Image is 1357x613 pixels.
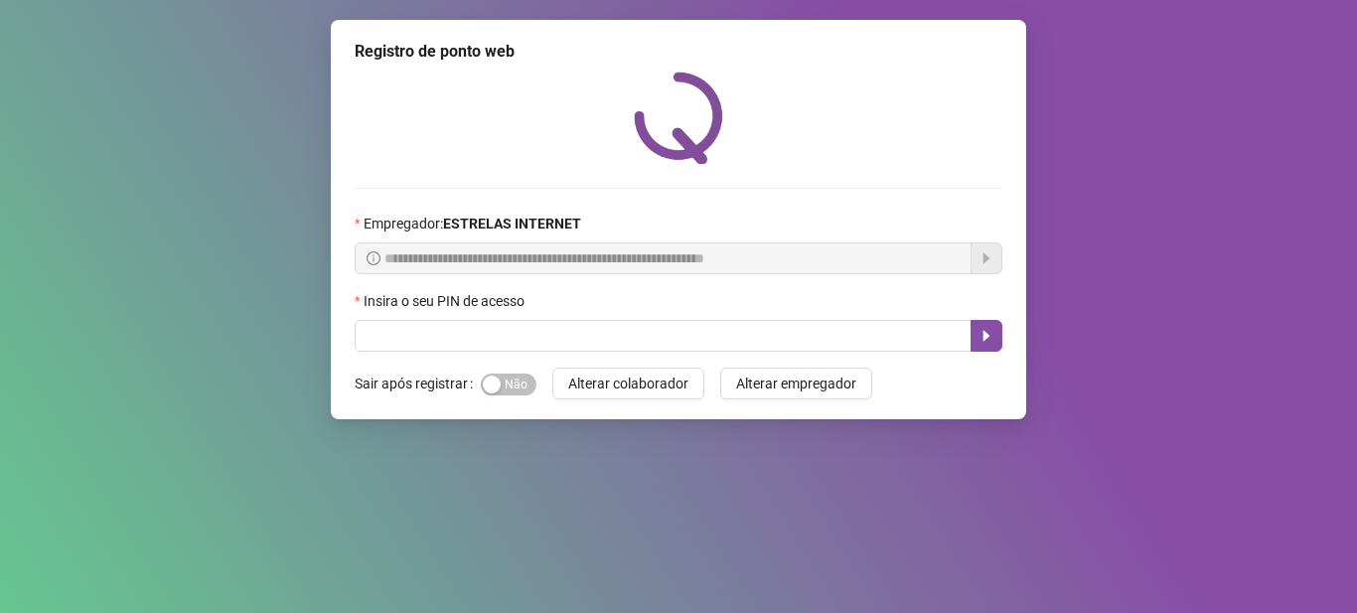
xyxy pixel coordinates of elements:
[720,368,872,399] button: Alterar empregador
[552,368,704,399] button: Alterar colaborador
[367,251,380,265] span: info-circle
[568,373,688,394] span: Alterar colaborador
[979,328,994,344] span: caret-right
[355,290,537,312] label: Insira o seu PIN de acesso
[355,40,1002,64] div: Registro de ponto web
[634,72,723,164] img: QRPoint
[355,368,481,399] label: Sair após registrar
[736,373,856,394] span: Alterar empregador
[364,213,581,234] span: Empregador :
[443,216,581,231] strong: ESTRELAS INTERNET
